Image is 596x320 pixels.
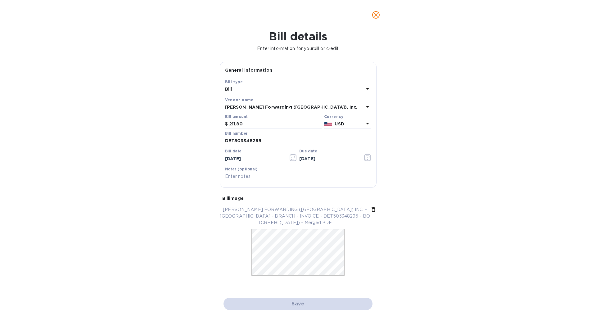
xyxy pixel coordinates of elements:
[225,119,229,129] div: $
[324,114,343,119] b: Currency
[225,97,254,102] b: Vendor name
[225,115,247,119] label: Bill amount
[225,150,242,153] label: Bill date
[5,45,591,52] p: Enter information for your bill or credit
[5,30,591,43] h1: Bill details
[335,121,344,126] b: USD
[225,105,358,110] b: [PERSON_NAME] Forwarding ([GEOGRAPHIC_DATA]), Inc.
[222,195,374,201] p: Bill image
[368,7,383,22] button: close
[225,87,232,92] b: Bill
[229,119,322,129] input: $ Enter bill amount
[225,68,273,73] b: General information
[225,79,243,84] b: Bill type
[225,132,247,135] label: Bill number
[220,206,370,226] p: [PERSON_NAME] FORWARDING ([GEOGRAPHIC_DATA]) INC. - [GEOGRAPHIC_DATA] - BRANCH - INVOICE - DET503...
[299,150,317,153] label: Due date
[225,136,371,146] input: Enter bill number
[225,172,371,181] input: Enter notes
[225,154,284,163] input: Select date
[324,122,332,126] img: USD
[299,154,358,163] input: Due date
[225,167,258,171] label: Notes (optional)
